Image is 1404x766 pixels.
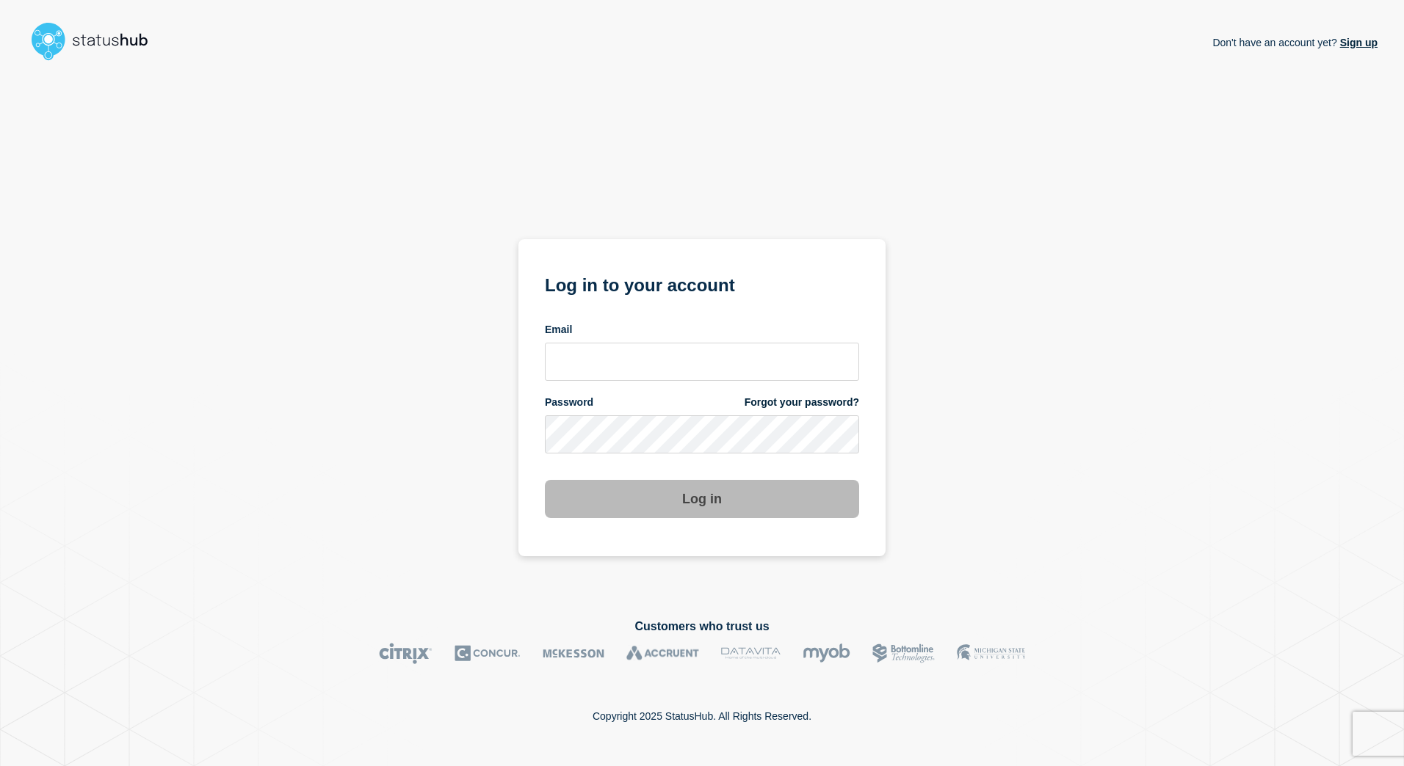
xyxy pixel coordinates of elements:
img: StatusHub logo [26,18,166,65]
input: password input [545,415,859,453]
p: Don't have an account yet? [1212,25,1378,60]
input: email input [545,343,859,381]
img: myob logo [803,643,850,664]
span: Password [545,395,593,409]
img: Citrix logo [379,643,433,664]
h1: Log in to your account [545,270,859,297]
img: McKesson logo [543,643,604,664]
img: Accruent logo [626,643,699,664]
img: Concur logo [455,643,521,664]
a: Forgot your password? [745,395,859,409]
img: DataVita logo [721,643,781,664]
img: Bottomline logo [872,643,935,664]
p: Copyright 2025 StatusHub. All Rights Reserved. [593,710,811,722]
button: Log in [545,480,859,518]
a: Sign up [1337,37,1378,48]
span: Email [545,323,572,337]
img: MSU logo [957,643,1025,664]
h2: Customers who trust us [26,620,1378,633]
